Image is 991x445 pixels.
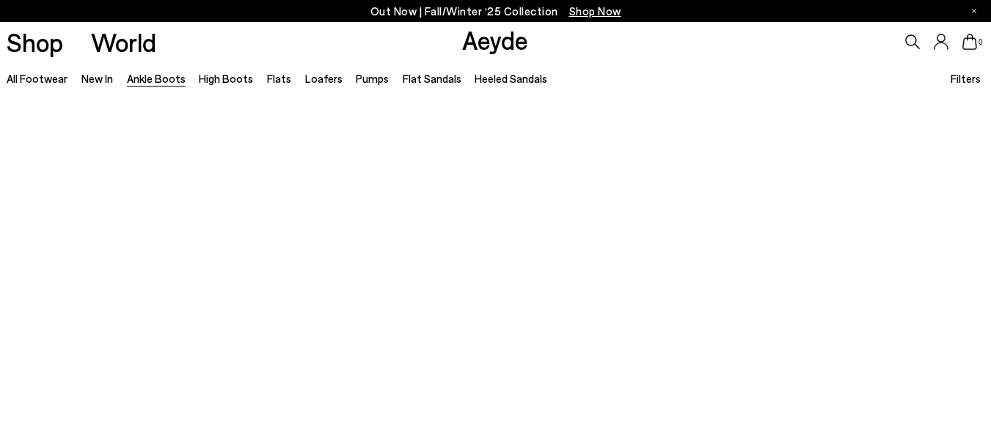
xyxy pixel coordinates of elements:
[475,72,547,85] a: Heeled Sandals
[7,29,63,55] a: Shop
[7,72,67,85] a: All Footwear
[462,24,528,55] a: Aeyde
[91,29,156,55] a: World
[951,72,981,85] span: Filters
[977,38,984,46] span: 0
[199,72,253,85] a: High Boots
[81,72,113,85] a: New In
[370,2,621,21] p: Out Now | Fall/Winter ‘25 Collection
[569,4,621,18] span: Navigate to /collections/new-in
[403,72,461,85] a: Flat Sandals
[267,72,291,85] a: Flats
[127,72,186,85] a: Ankle Boots
[962,34,977,50] a: 0
[356,72,389,85] a: Pumps
[305,72,343,85] a: Loafers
